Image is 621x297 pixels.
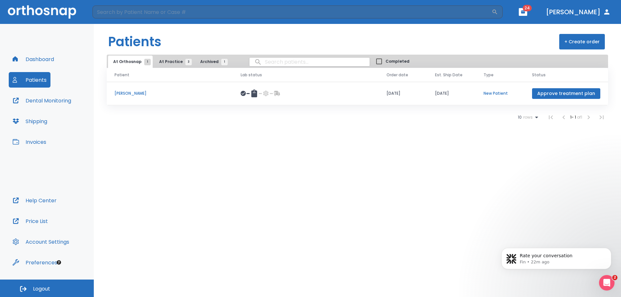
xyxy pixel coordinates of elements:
span: Status [532,72,546,78]
span: 1 - 1 [570,114,577,120]
button: Dashboard [9,51,58,67]
span: 10 [518,115,522,120]
span: Type [484,72,494,78]
span: 3 [185,59,192,65]
span: 1 [221,59,228,65]
span: 1 [144,59,151,65]
td: [DATE] [379,82,427,105]
span: At Practice [159,59,189,65]
img: Orthosnap [8,5,76,18]
h1: Patients [108,32,161,51]
p: New Patient [484,90,517,96]
div: tabs [108,56,231,68]
button: [PERSON_NAME] [543,6,613,18]
button: + Create order [559,34,605,49]
span: Est. Ship Date [435,72,463,78]
button: Invoices [9,134,50,150]
span: rows [522,115,533,120]
button: Preferences [9,255,61,270]
button: Shipping [9,113,51,129]
span: Patient [114,72,129,78]
button: Help Center [9,193,60,208]
span: of 1 [577,114,582,120]
button: Price List [9,213,52,229]
span: Lab status [241,72,262,78]
button: Dental Monitoring [9,93,75,108]
input: search [249,56,370,68]
input: Search by Patient Name or Case # [93,5,492,18]
span: Logout [33,285,50,292]
button: Patients [9,72,50,88]
span: 2 [612,275,617,280]
iframe: Intercom notifications message [492,234,621,280]
iframe: Intercom live chat [599,275,615,291]
td: [DATE] [427,82,476,105]
span: Order date [387,72,408,78]
span: Completed [386,58,409,64]
span: Archived [200,59,224,65]
button: Approve treatment plan [532,88,600,99]
span: At Orthosnap [113,59,147,65]
div: Tooltip anchor [56,260,62,265]
p: [PERSON_NAME] [114,90,225,96]
span: 24 [523,5,532,11]
button: Account Settings [9,234,73,249]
